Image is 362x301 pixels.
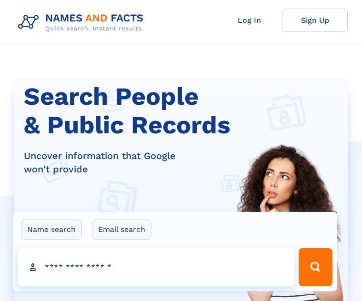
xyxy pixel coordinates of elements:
[216,9,282,32] a: Log In
[299,248,332,286] button: Search Button
[19,82,343,140] h1: Search People & Public Records
[282,9,348,32] a: Sign Up
[18,248,294,286] input: search input
[19,149,343,176] div: Uncover information that Google won't provide
[21,220,82,240] label: Name search
[92,220,151,240] label: Email search
[14,10,151,35] img: Logo Names and Facts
